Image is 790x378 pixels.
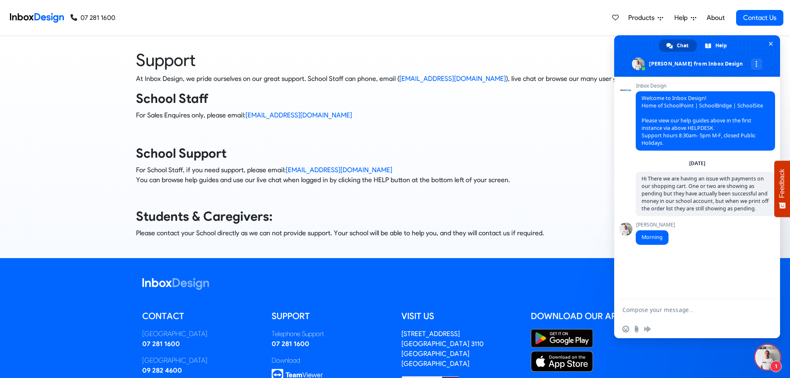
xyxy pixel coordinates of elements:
a: 07 281 1600 [142,340,180,348]
div: [DATE] [689,161,705,166]
a: [EMAIL_ADDRESS][DOMAIN_NAME] [286,166,392,174]
span: Hi There we are having an issue with payments on our shopping cart. One or two are showing as pen... [642,175,768,212]
a: About [704,10,727,26]
span: Help [674,13,691,23]
p: For Sales Enquires only, please email: [136,110,654,120]
button: Feedback - Show survey [774,161,790,217]
h5: Support [272,310,389,322]
strong: Students & Caregivers: [136,209,272,224]
span: Feedback [778,169,786,198]
p: At Inbox Design, we pride ourselves on our great support. School Staff can phone, email ( ), live... [136,74,654,84]
a: [EMAIL_ADDRESS][DOMAIN_NAME] [399,75,506,83]
a: 07 281 1600 [70,13,115,23]
div: [GEOGRAPHIC_DATA] [142,356,260,366]
span: Welcome to Inbox Design! Home of SchoolPoint | SchoolBridge | SchoolSite Please view our help gui... [642,95,763,146]
p: For School Staff, if you need support, please email: You can browse help guides and use our live ... [136,165,654,185]
a: [STREET_ADDRESS][GEOGRAPHIC_DATA] 3110[GEOGRAPHIC_DATA][GEOGRAPHIC_DATA] [401,330,484,368]
strong: School Support [136,146,226,161]
strong: School Staff [136,91,209,106]
span: Close chat [766,39,775,48]
a: 07 281 1600 [272,340,309,348]
span: Chat [677,39,688,52]
h5: Visit us [401,310,519,322]
img: logo_inboxdesign_white.svg [142,278,209,290]
span: Morning [642,234,663,241]
a: [EMAIL_ADDRESS][DOMAIN_NAME] [246,111,352,119]
address: [STREET_ADDRESS] [GEOGRAPHIC_DATA] 3110 [GEOGRAPHIC_DATA] [GEOGRAPHIC_DATA] [401,330,484,368]
span: [PERSON_NAME] [636,222,675,228]
a: Products [625,10,666,26]
img: Apple App Store [531,351,593,372]
div: Close chat [755,345,780,370]
h5: Download our App [531,310,648,322]
a: 09 282 4600 [142,366,182,374]
textarea: Compose your message... [622,306,754,314]
span: Audio message [644,326,651,332]
h5: Contact [142,310,260,322]
span: Products [628,13,658,23]
span: Help [715,39,727,52]
div: Telephone Support [272,329,389,339]
img: Google Play Store [531,329,593,348]
div: [GEOGRAPHIC_DATA] [142,329,260,339]
a: Contact Us [736,10,783,26]
span: 1 [770,361,782,372]
div: Download [272,356,389,366]
a: Help [671,10,700,26]
heading: Support [136,49,654,71]
div: Help [698,39,735,52]
div: More channels [751,59,762,70]
div: Chat [659,39,697,52]
span: Send a file [633,326,640,332]
span: Inbox Design [636,83,775,89]
span: Insert an emoji [622,326,629,332]
p: Please contact your School directly as we can not provide support. Your school will be able to he... [136,228,654,238]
